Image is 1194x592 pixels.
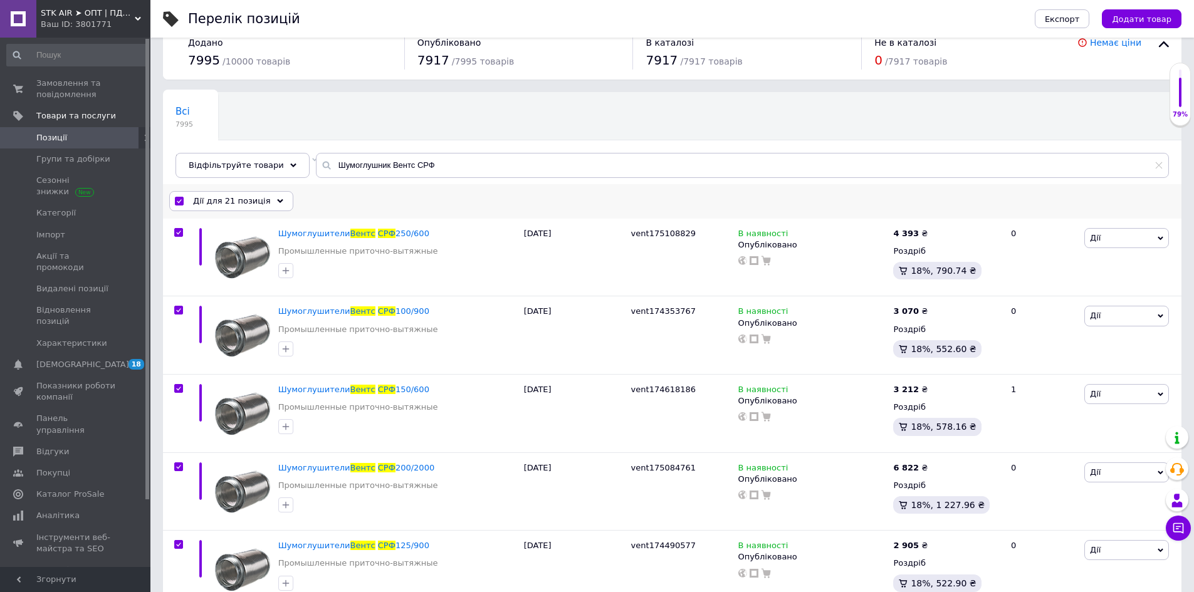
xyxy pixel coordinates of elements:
[278,541,429,550] a: ШумоглушителиВентсСРФ125/900
[1003,219,1081,296] div: 0
[893,541,919,550] b: 2 905
[1090,311,1101,320] span: Дії
[36,413,116,435] span: Панель управління
[911,500,985,510] span: 18%, 1 227.96 ₴
[175,153,305,165] span: Не відображаються в ка...
[893,462,928,474] div: ₴
[213,306,272,365] img: Шумоглушители Вентс СРФ 100/900
[1090,545,1101,554] span: Дії
[738,541,788,554] span: В наявності
[1112,14,1171,24] span: Додати товар
[1102,9,1181,28] button: Додати товар
[278,480,438,491] a: Промышленные приточно-вытяжные
[36,564,116,587] span: Управління сайтом
[278,558,438,569] a: Промышленные приточно-вытяжные
[738,318,888,329] div: Опубліковано
[738,239,888,251] div: Опубліковано
[893,540,928,551] div: ₴
[41,19,150,30] div: Ваш ID: 3801771
[193,195,271,207] span: Дії для 21 позиція
[278,463,435,472] a: ШумоглушителиВентсСРФ200/2000
[521,219,628,296] div: [DATE]
[1003,452,1081,531] div: 0
[378,229,395,238] span: СРФ
[911,578,976,588] span: 18%, 522.90 ₴
[646,53,678,68] span: 7917
[36,110,116,122] span: Товари та послуги
[631,541,696,550] span: vent174490577
[1090,389,1101,398] span: Дії
[395,229,429,238] span: 250/600
[350,385,375,394] span: Вентс
[36,510,80,521] span: Аналітика
[738,551,888,563] div: Опубліковано
[631,385,696,394] span: vent174618186
[36,489,104,500] span: Каталог ProSale
[738,306,788,319] span: В наявності
[378,306,395,316] span: СРФ
[189,160,284,170] span: Відфільтруйте товари
[631,306,696,316] span: vent174353767
[378,463,395,472] span: СРФ
[631,463,696,472] span: vent175084761
[893,384,928,395] div: ₴
[738,229,788,242] span: В наявності
[188,13,300,26] div: Перелік позицій
[175,106,190,117] span: Всі
[911,422,976,432] span: 18%, 578.16 ₴
[36,359,129,370] span: [DEMOGRAPHIC_DATA]
[893,229,919,238] b: 4 393
[213,462,272,521] img: Шумоглушители Вентс СРФ 200/2000
[278,402,438,413] a: Промышленные приточно-вытяжные
[36,338,107,349] span: Характеристики
[278,229,350,238] span: Шумоглушители
[521,296,628,375] div: [DATE]
[1090,233,1101,242] span: Дії
[893,246,1000,257] div: Роздріб
[350,306,375,316] span: Вентс
[874,38,936,48] span: Не в каталозі
[36,175,116,197] span: Сезонні знижки
[1003,375,1081,453] div: 1
[188,38,223,48] span: Додано
[350,463,375,472] span: Вентс
[163,140,330,188] div: Не відображаються в каталозі ProSale
[1090,38,1141,48] a: Немає ціни
[893,324,1000,335] div: Роздріб
[278,229,429,238] a: ШумоглушителиВентсСРФ250/600
[738,474,888,485] div: Опубліковано
[36,132,67,143] span: Позиції
[417,38,481,48] span: Опубліковано
[1166,516,1191,541] button: Чат з покупцем
[36,251,116,273] span: Акції та промокоди
[278,306,350,316] span: Шумоглушители
[36,446,69,457] span: Відгуки
[521,375,628,453] div: [DATE]
[36,283,108,294] span: Видалені позиції
[188,53,220,68] span: 7995
[893,402,1000,413] div: Роздріб
[395,306,429,316] span: 100/900
[36,467,70,479] span: Покупці
[874,53,882,68] span: 0
[278,463,350,472] span: Шумоглушители
[278,541,350,550] span: Шумоглушители
[911,344,976,354] span: 18%, 552.60 ₴
[278,385,350,394] span: Шумоглушители
[738,385,788,398] span: В наявності
[213,228,272,287] img: Шумоглушители Вентс СРФ 250/600
[885,56,947,66] span: / 7917 товарів
[893,480,1000,491] div: Роздріб
[41,8,135,19] span: STK AIR ➤ ОПТ | ПДВ | РОЗДРІБ | ВЕНТИЛЯЦІЯ ТА КОНДИЦІОНЕРИ
[36,229,65,241] span: Імпорт
[1170,110,1190,119] div: 79%
[893,306,928,317] div: ₴
[395,541,429,550] span: 125/900
[738,395,888,407] div: Опубліковано
[316,153,1169,178] input: Пошук по назві позиції, артикулу і пошуковим запитам
[36,304,116,327] span: Відновлення позицій
[278,385,429,394] a: ШумоглушителиВентсСРФ150/600
[738,463,788,476] span: В наявності
[911,266,976,276] span: 18%, 790.74 ₴
[175,120,193,129] span: 7995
